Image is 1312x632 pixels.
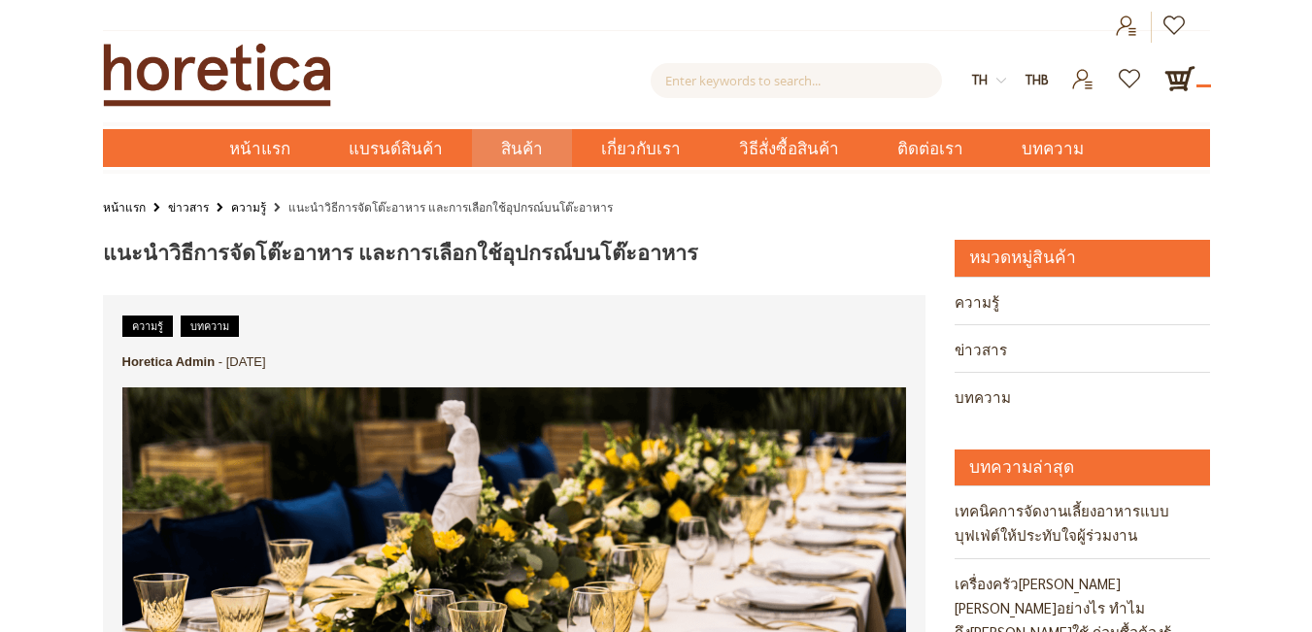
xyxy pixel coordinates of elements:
a: ความรู้ [955,278,1210,324]
img: Horetica.com [103,43,331,107]
span: วิธีสั่งซื้อสินค้า [739,129,839,169]
span: เกี่ยวกับเรา [601,129,681,169]
span: [DATE] [226,354,266,369]
a: แบรนด์สินค้า [320,129,472,167]
a: สินค้า [472,129,572,167]
span: แบรนด์สินค้า [349,129,443,169]
a: บทความ [992,129,1113,167]
a: เกี่ยวกับเรา [572,129,710,167]
a: วิธีสั่งซื้อสินค้า [710,129,868,167]
strong: บทความล่าสุด [969,454,1074,482]
span: - [219,354,222,369]
a: ความรู้ [122,316,173,337]
a: รายการโปรด [1107,63,1155,80]
a: บทความ [955,373,1210,419]
span: สินค้า [501,129,543,169]
span: หน้าแรก [229,136,290,161]
a: ติดต่อเรา [868,129,992,167]
span: แนะนำวิธีการจัดโต๊ะอาหาร และการเลือกใช้อุปกรณ์บนโต๊ะอาหาร [103,237,698,269]
a: เข้าสู่ระบบ [1060,63,1107,80]
a: บทความ [181,316,239,337]
a: Horetica Admin [122,354,216,369]
a: ข่าวสาร [168,196,209,217]
span: บทความ [1022,129,1084,169]
a: เข้าสู่ระบบ [1152,12,1199,43]
a: หน้าแรก [103,196,146,217]
a: ความรู้ [231,196,266,217]
strong: หมวดหมู่สินค้า [969,245,1076,272]
span: ติดต่อเรา [897,129,963,169]
strong: แนะนำวิธีการจัดโต๊ะอาหาร และการเลือกใช้อุปกรณ์บนโต๊ะอาหาร [288,199,613,215]
a: เข้าสู่ระบบ [1103,12,1151,43]
a: หน้าแรก [200,129,320,167]
img: dropdown-icon.svg [996,76,1006,85]
span: th [972,71,988,87]
a: ข่าวสาร [955,325,1210,372]
a: เทคนิคการจัดงานเลี้ยงอาหารแบบบุฟเฟ่ต์ให้ประทับใจผู้ร่วมงาน [955,486,1210,557]
span: THB [1026,71,1049,87]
